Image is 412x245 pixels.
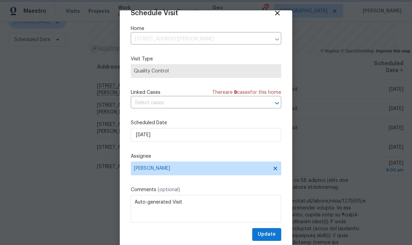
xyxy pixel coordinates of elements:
input: M/D/YYYY [131,128,281,142]
span: Schedule Visit [131,10,178,17]
span: (optional) [158,187,180,192]
span: 9 [234,90,237,95]
label: Home [131,25,281,32]
input: Select cases [131,98,262,108]
span: There are case s for this home [212,89,281,96]
button: Update [252,228,281,241]
label: Comments [131,186,281,193]
span: [PERSON_NAME] [134,166,269,171]
textarea: Auto-generated Visit [131,195,281,223]
input: Enter in an address [131,34,271,45]
label: Assignee [131,153,281,160]
span: Close [274,9,281,17]
span: Linked Cases [131,89,160,96]
label: Visit Type [131,56,281,62]
span: Update [258,230,276,239]
button: Open [272,98,282,108]
span: Quality Control [134,68,278,75]
label: Scheduled Date [131,119,281,126]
